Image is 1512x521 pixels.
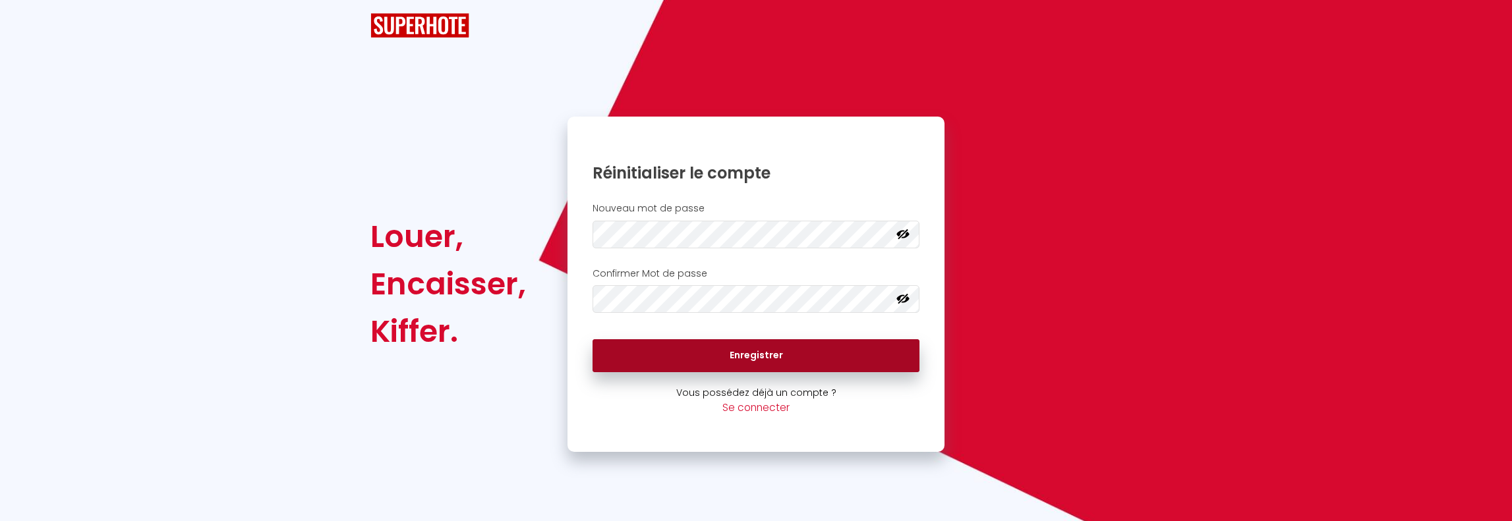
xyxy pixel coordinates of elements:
h2: Confirmer Mot de passe [593,268,919,279]
div: Louer, [370,213,526,260]
div: Kiffer. [370,308,526,355]
p: Vous possédez déjà un compte ? [567,385,945,400]
button: Enregistrer [593,339,919,372]
a: Se connecter [722,400,790,414]
h1: Réinitialiser le compte [593,163,919,183]
div: Encaisser, [370,260,526,308]
h2: Nouveau mot de passe [593,203,919,214]
img: SuperHote logo [370,13,469,38]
